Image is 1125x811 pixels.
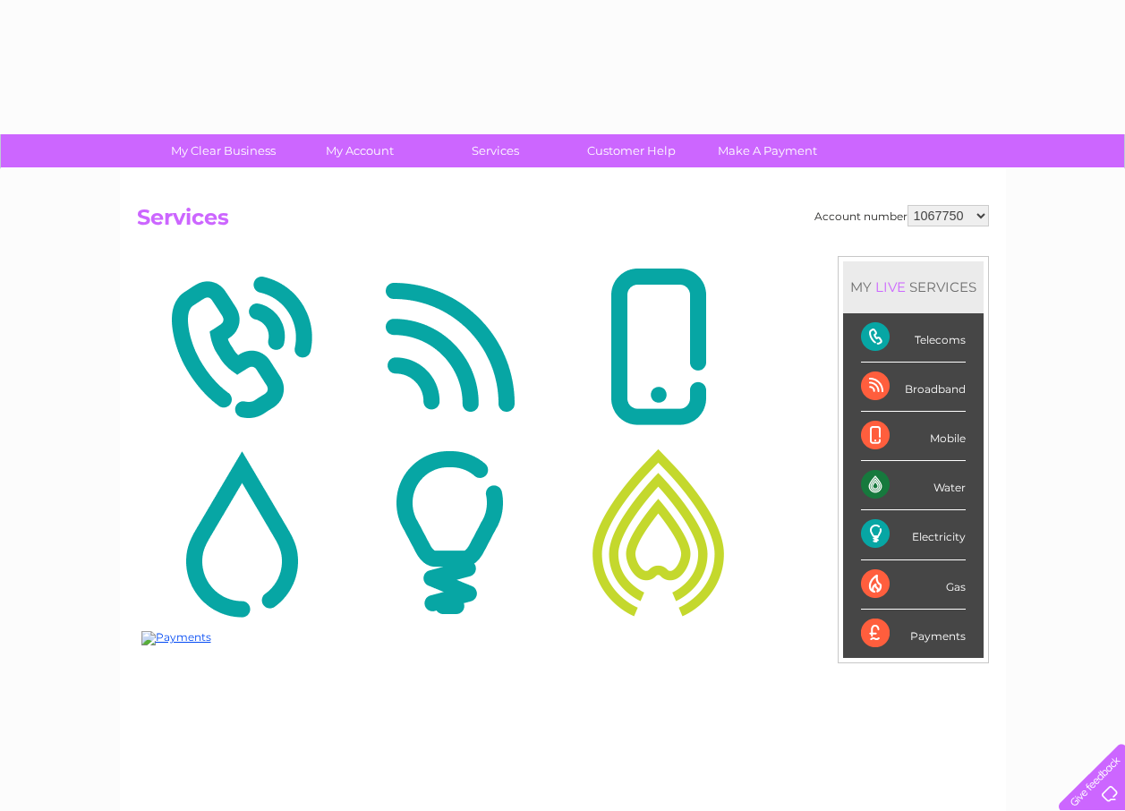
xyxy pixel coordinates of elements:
[861,313,966,363] div: Telecoms
[861,510,966,559] div: Electricity
[872,278,909,295] div: LIVE
[141,631,211,645] img: Payments
[422,134,569,167] a: Services
[558,260,758,434] img: Mobile
[149,134,297,167] a: My Clear Business
[861,461,966,510] div: Water
[558,446,758,619] img: Gas
[286,134,433,167] a: My Account
[814,205,989,226] div: Account number
[861,610,966,658] div: Payments
[558,134,705,167] a: Customer Help
[861,560,966,610] div: Gas
[694,134,841,167] a: Make A Payment
[137,205,989,239] h2: Services
[141,260,341,434] img: Telecoms
[350,260,550,434] img: Broadband
[141,446,341,619] img: Water
[861,412,966,461] div: Mobile
[350,446,550,619] img: Electricity
[843,261,984,312] div: MY SERVICES
[861,363,966,412] div: Broadband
